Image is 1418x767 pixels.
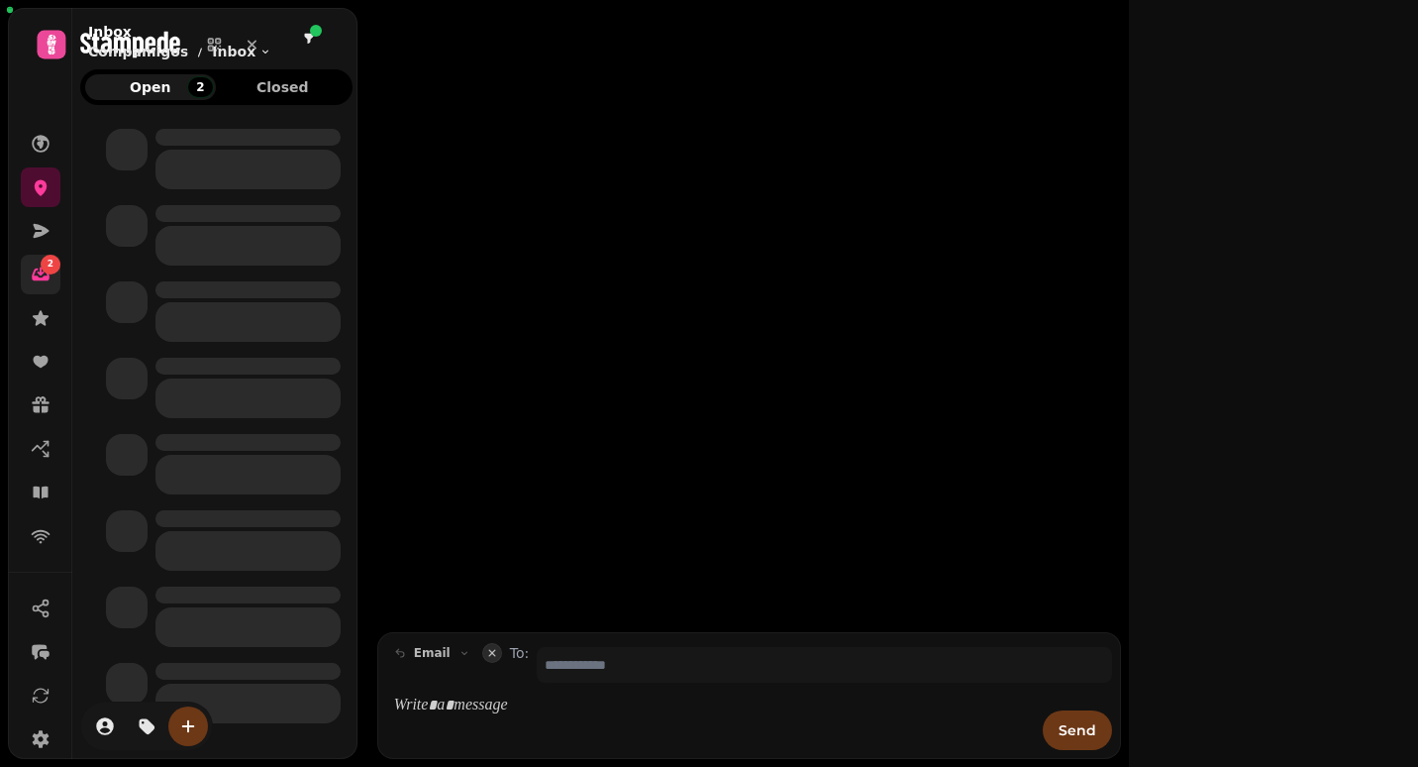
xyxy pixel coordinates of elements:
button: Closed [218,74,349,100]
span: Send [1059,723,1096,737]
span: 2 [48,258,53,272]
div: 2 [187,76,213,98]
button: tag-thread [127,707,166,746]
label: To: [510,643,529,683]
a: 2 [21,255,60,294]
h2: Inbox [88,22,271,42]
span: Open [101,80,200,94]
button: collapse [482,643,502,663]
button: email [386,641,478,665]
p: Compamigos [88,42,188,61]
nav: breadcrumb [88,42,271,61]
button: create-convo [168,707,208,746]
button: filter [297,27,321,51]
span: Closed [234,80,333,94]
button: Inbox [212,42,271,61]
button: Send [1043,711,1112,750]
button: Open2 [85,74,216,100]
